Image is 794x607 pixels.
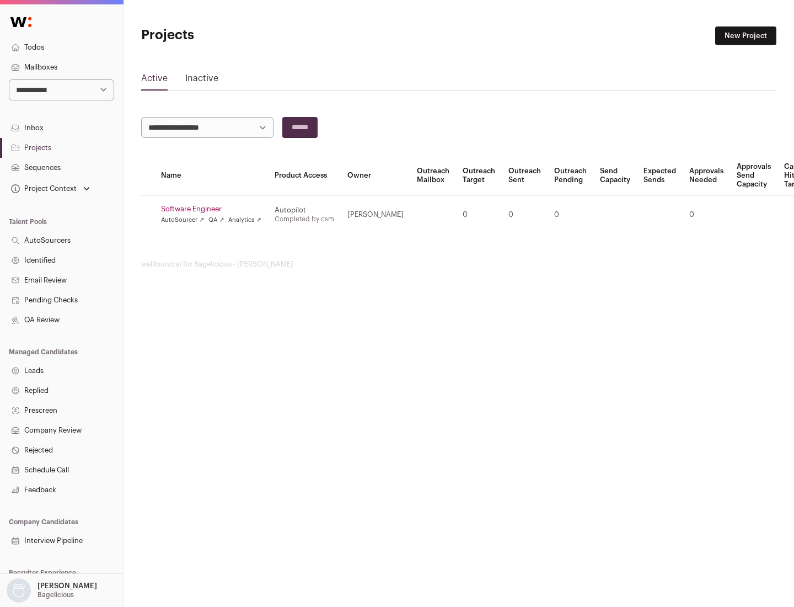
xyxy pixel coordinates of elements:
[456,196,502,234] td: 0
[502,156,548,196] th: Outreach Sent
[4,11,37,33] img: Wellfound
[141,72,168,89] a: Active
[341,156,410,196] th: Owner
[7,578,31,603] img: nopic.png
[37,582,97,590] p: [PERSON_NAME]
[275,206,334,215] div: Autopilot
[275,216,334,222] a: Completed by csm
[502,196,548,234] td: 0
[161,216,204,225] a: AutoSourcer ↗
[410,156,456,196] th: Outreach Mailbox
[730,156,777,196] th: Approvals Send Capacity
[4,578,99,603] button: Open dropdown
[268,156,341,196] th: Product Access
[185,72,218,89] a: Inactive
[228,216,261,225] a: Analytics ↗
[141,26,353,44] h1: Projects
[456,156,502,196] th: Outreach Target
[548,196,593,234] td: 0
[637,156,683,196] th: Expected Sends
[341,196,410,234] td: [PERSON_NAME]
[593,156,637,196] th: Send Capacity
[208,216,224,225] a: QA ↗
[9,184,77,193] div: Project Context
[683,196,730,234] td: 0
[683,156,730,196] th: Approvals Needed
[161,205,261,214] a: Software Engineer
[37,590,74,599] p: Bagelicious
[154,156,268,196] th: Name
[141,260,776,269] footer: wellfound:ai for Bagelicious - [PERSON_NAME]
[548,156,593,196] th: Outreach Pending
[9,181,92,196] button: Open dropdown
[715,26,776,45] a: New Project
